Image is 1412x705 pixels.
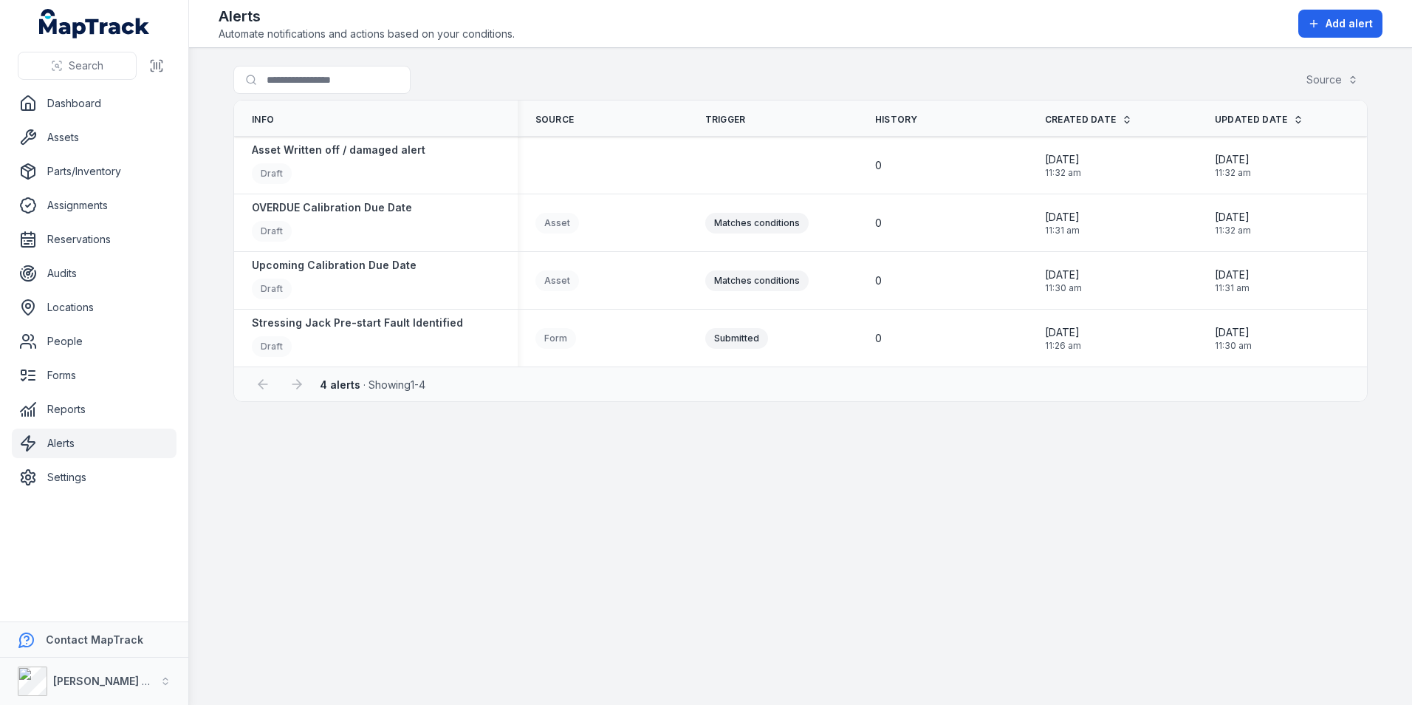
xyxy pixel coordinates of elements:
strong: Stressing Jack Pre-start Fault Identified [252,316,463,330]
span: 11:32 am [1215,167,1251,179]
strong: Asset Written off / damaged alert [252,143,425,157]
div: Matches conditions [705,270,809,291]
time: 26/09/2025, 11:30:54 am [1045,268,1082,294]
a: Created Date [1045,114,1133,126]
a: Stressing Jack Pre-start Fault IdentifiedDraft [252,316,463,361]
button: Add alert [1298,10,1382,38]
span: 0 [875,331,882,346]
a: Assignments [12,191,176,220]
a: Settings [12,463,176,492]
a: MapTrack [39,9,150,38]
span: 11:26 am [1045,340,1081,352]
time: 26/09/2025, 11:32:15 am [1215,152,1251,179]
span: [DATE] [1045,210,1080,225]
a: People [12,327,176,356]
span: Search [69,58,103,73]
span: 11:32 am [1215,225,1251,236]
a: Upcoming Calibration Due DateDraft [252,258,417,303]
span: 11:30 am [1215,340,1252,352]
span: [DATE] [1215,325,1252,340]
strong: OVERDUE Calibration Due Date [252,200,412,215]
div: Draft [252,336,292,357]
div: Draft [252,221,292,242]
a: Reports [12,395,176,424]
a: Alerts [12,429,176,458]
div: Submitted [705,328,768,349]
span: [DATE] [1215,210,1251,225]
time: 26/09/2025, 11:32:15 am [1045,152,1081,179]
span: 11:32 am [1045,167,1081,179]
span: 11:30 am [1045,282,1082,294]
div: Draft [252,163,292,184]
button: Source [1297,66,1368,94]
span: 11:31 am [1215,282,1250,294]
div: Draft [252,279,292,299]
strong: [PERSON_NAME] Asset Maintenance [53,675,243,687]
span: Automate notifications and actions based on your conditions. [219,27,515,41]
span: [DATE] [1215,268,1250,282]
span: History [875,114,918,126]
span: Trigger [705,114,746,126]
div: Matches conditions [705,213,809,234]
button: Search [18,52,137,80]
span: · Showing 1 - 4 [320,378,425,391]
span: [DATE] [1045,152,1081,167]
span: [DATE] [1215,152,1251,167]
a: Reservations [12,225,176,254]
a: Dashboard [12,89,176,118]
a: Asset Written off / damaged alertDraft [252,143,425,188]
span: Created Date [1045,114,1117,126]
h2: Alerts [219,6,515,27]
a: Updated Date [1215,114,1304,126]
strong: 4 alerts [320,378,360,391]
time: 26/09/2025, 11:30:39 am [1215,325,1252,352]
strong: Upcoming Calibration Due Date [252,258,417,273]
time: 26/09/2025, 11:31:23 am [1215,268,1250,294]
span: 0 [875,216,882,231]
div: Asset [535,270,579,291]
strong: Contact MapTrack [46,633,143,646]
span: [DATE] [1045,268,1082,282]
a: Assets [12,123,176,152]
span: 0 [875,273,882,288]
span: 11:31 am [1045,225,1080,236]
span: Info [252,114,274,126]
span: Source [535,114,575,126]
time: 26/09/2025, 11:32:01 am [1215,210,1251,236]
a: OVERDUE Calibration Due DateDraft [252,200,412,245]
time: 26/09/2025, 11:26:00 am [1045,325,1081,352]
a: Forms [12,361,176,390]
span: Add alert [1326,16,1373,31]
time: 26/09/2025, 11:31:29 am [1045,210,1080,236]
span: [DATE] [1045,325,1081,340]
span: Updated Date [1215,114,1288,126]
a: Audits [12,259,176,288]
span: 0 [875,158,882,173]
a: Locations [12,293,176,322]
div: Form [535,328,576,349]
div: Asset [535,213,579,234]
a: Parts/Inventory [12,157,176,186]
